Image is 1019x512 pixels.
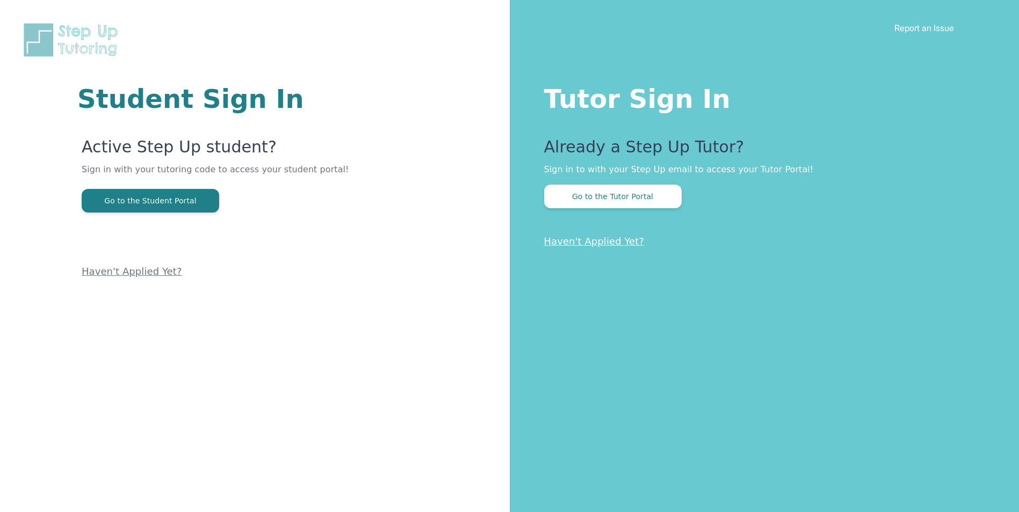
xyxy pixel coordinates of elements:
[82,137,381,163] p: Active Step Up student?
[82,163,381,189] p: Sign in with your tutoring code to access your student portal!
[544,82,977,112] h1: Tutor Sign In
[544,137,977,163] p: Already a Step Up Tutor?
[894,23,954,33] a: Report an Issue
[544,185,682,208] button: Go to the Tutor Portal
[544,163,977,176] p: Sign in to with your Step Up email to access your Tutor Portal!
[21,21,125,58] img: Step Up Tutoring horizontal logo
[82,266,182,277] a: Haven't Applied Yet?
[544,236,645,247] a: Haven't Applied Yet?
[77,86,381,112] h1: Student Sign In
[82,189,219,213] button: Go to the Student Portal
[544,191,682,201] a: Go to the Tutor Portal
[82,195,219,206] a: Go to the Student Portal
